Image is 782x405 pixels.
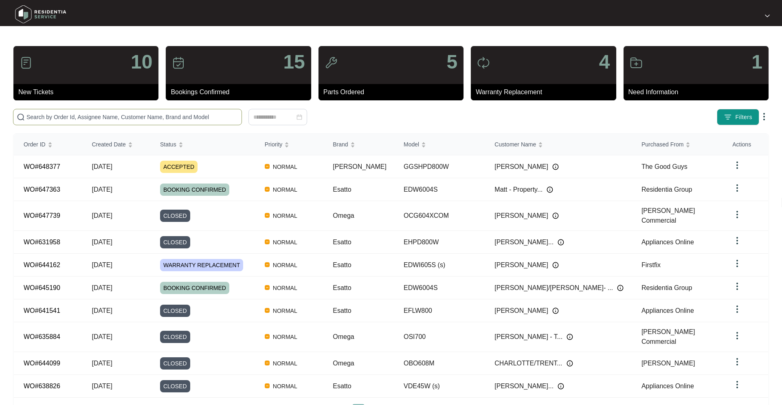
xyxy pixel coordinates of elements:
[723,134,768,155] th: Actions
[617,285,624,291] img: Info icon
[92,239,112,246] span: [DATE]
[270,237,301,247] span: NORMAL
[160,259,243,271] span: WARRANTY REPLACEMENT
[12,2,69,27] img: residentia service logo
[446,52,457,72] p: 5
[494,140,536,149] span: Customer Name
[265,262,270,267] img: Vercel Logo
[394,178,485,201] td: EDW6004S
[20,56,33,69] img: icon
[333,239,351,246] span: Esatto
[751,52,762,72] p: 1
[24,333,60,340] a: WO#635884
[270,283,301,293] span: NORMAL
[732,183,742,193] img: dropdown arrow
[404,140,419,149] span: Model
[724,113,732,121] img: filter icon
[265,239,270,244] img: Vercel Logo
[171,87,311,97] p: Bookings Confirmed
[494,381,554,391] span: [PERSON_NAME]...
[552,164,559,170] img: Info icon
[160,331,190,343] span: CLOSED
[92,284,112,291] span: [DATE]
[333,333,354,340] span: Omega
[552,308,559,314] img: Info icon
[92,212,112,219] span: [DATE]
[552,262,559,268] img: Info icon
[160,210,190,222] span: CLOSED
[265,213,270,218] img: Vercel Logo
[92,333,112,340] span: [DATE]
[394,299,485,322] td: EFLW800
[599,52,610,72] p: 4
[270,211,301,221] span: NORMAL
[732,210,742,219] img: dropdown arrow
[333,284,351,291] span: Esatto
[394,155,485,178] td: GGSHPD800W
[641,284,692,291] span: Residentia Group
[265,361,270,365] img: Vercel Logo
[333,307,351,314] span: Esatto
[641,383,694,390] span: Appliances Online
[494,211,548,221] span: [PERSON_NAME]
[765,14,770,18] img: dropdown arrow
[160,184,229,196] span: BOOKING CONFIRMED
[394,254,485,277] td: EDWI605S (s)
[394,134,485,155] th: Model
[265,164,270,169] img: Vercel Logo
[265,140,283,149] span: Priority
[552,212,559,219] img: Info icon
[323,134,394,155] th: Brand
[160,140,176,149] span: Status
[630,56,643,69] img: icon
[732,357,742,367] img: dropdown arrow
[477,56,490,69] img: icon
[92,163,112,170] span: [DATE]
[333,383,351,390] span: Esatto
[24,261,60,268] a: WO#644162
[732,380,742,390] img: dropdown arrow
[485,134,632,155] th: Customer Name
[732,304,742,314] img: dropdown arrow
[628,87,769,97] p: Need Information
[732,236,742,246] img: dropdown arrow
[92,360,112,367] span: [DATE]
[92,261,112,268] span: [DATE]
[394,375,485,398] td: VDE45W (s)
[558,383,564,390] img: Info icon
[323,87,463,97] p: Parts Ordered
[24,239,60,246] a: WO#631958
[24,383,60,390] a: WO#638826
[547,186,553,193] img: Info icon
[333,261,351,268] span: Esatto
[150,134,255,155] th: Status
[265,187,270,192] img: Vercel Logo
[160,282,229,294] span: BOOKING CONFIRMED
[558,239,564,246] img: Info icon
[14,134,82,155] th: Order ID
[325,56,338,69] img: icon
[494,237,554,247] span: [PERSON_NAME]...
[270,332,301,342] span: NORMAL
[567,334,573,340] img: Info icon
[24,360,60,367] a: WO#644099
[333,163,387,170] span: [PERSON_NAME]
[641,140,683,149] span: Purchased From
[641,360,695,367] span: [PERSON_NAME]
[92,383,112,390] span: [DATE]
[270,359,301,368] span: NORMAL
[131,52,152,72] p: 10
[641,207,695,224] span: [PERSON_NAME] Commercial
[24,212,60,219] a: WO#647739
[632,134,723,155] th: Purchased From
[255,134,323,155] th: Priority
[641,186,692,193] span: Residentia Group
[567,360,573,367] img: Info icon
[265,308,270,313] img: Vercel Logo
[24,140,46,149] span: Order ID
[270,185,301,195] span: NORMAL
[641,307,694,314] span: Appliances Online
[476,87,616,97] p: Warranty Replacement
[26,113,238,122] input: Search by Order Id, Assignee Name, Customer Name, Brand and Model
[270,306,301,316] span: NORMAL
